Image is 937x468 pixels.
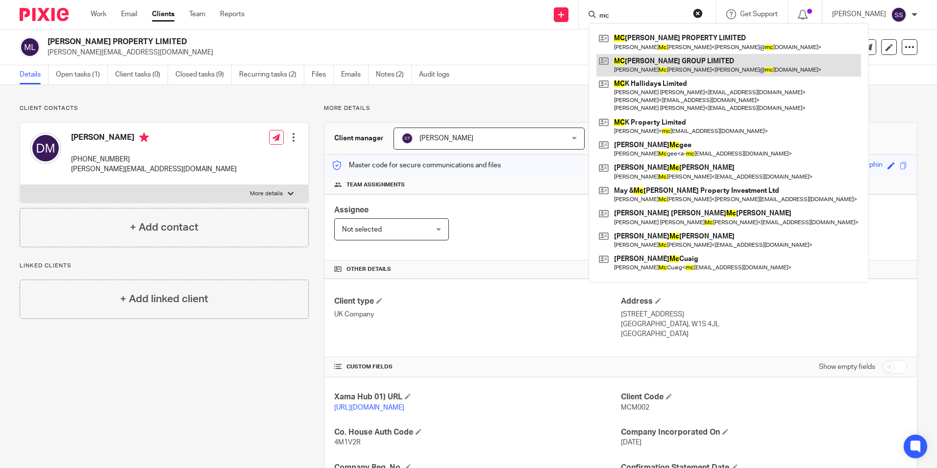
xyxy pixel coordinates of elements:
h4: [PERSON_NAME] [71,132,237,145]
span: Team assignments [346,181,405,189]
p: [PERSON_NAME] [832,9,886,19]
h4: + Add linked client [120,291,208,307]
a: Client tasks (0) [115,65,168,84]
label: Show empty fields [819,362,875,372]
p: Master code for secure communications and files [332,160,501,170]
span: Get Support [740,11,778,18]
h4: CUSTOM FIELDS [334,363,620,371]
p: [PHONE_NUMBER] [71,155,237,164]
i: Primary [139,132,149,142]
p: [GEOGRAPHIC_DATA] [621,329,907,339]
span: Other details [346,265,391,273]
img: svg%3E [20,37,40,57]
p: [PERSON_NAME][EMAIL_ADDRESS][DOMAIN_NAME] [48,48,784,57]
p: More details [324,104,917,112]
a: Reports [220,9,245,19]
span: [DATE] [621,439,641,446]
h4: Co. House Auth Code [334,427,620,438]
a: Team [189,9,205,19]
a: Audit logs [419,65,457,84]
p: UK Company [334,310,620,319]
span: Not selected [342,226,382,233]
a: [URL][DOMAIN_NAME] [334,404,404,411]
a: Recurring tasks (2) [239,65,304,84]
a: Notes (2) [376,65,412,84]
span: 4M1V2R [334,439,361,446]
a: Work [91,9,106,19]
h4: Company Incorporated On [621,427,907,438]
span: Assignee [334,206,369,214]
a: Details [20,65,49,84]
a: Clients [152,9,174,19]
p: More details [250,190,283,198]
img: svg%3E [891,7,907,23]
img: svg%3E [401,132,413,144]
h4: Client Code [621,392,907,402]
p: [GEOGRAPHIC_DATA], W1S 4JL [621,319,907,329]
h3: Client manager [334,133,384,143]
img: svg%3E [30,132,61,164]
a: Emails [341,65,369,84]
a: Closed tasks (9) [175,65,232,84]
h4: + Add contact [130,220,198,235]
h4: Xama Hub 01) URL [334,392,620,402]
a: Files [312,65,334,84]
h4: Address [621,296,907,307]
p: [PERSON_NAME][EMAIL_ADDRESS][DOMAIN_NAME] [71,164,237,174]
button: Clear [693,8,703,18]
h4: Client type [334,296,620,307]
a: Email [121,9,137,19]
a: Open tasks (1) [56,65,108,84]
img: Pixie [20,8,69,21]
p: [STREET_ADDRESS] [621,310,907,319]
p: Client contacts [20,104,309,112]
p: Linked clients [20,262,309,270]
h2: [PERSON_NAME] PROPERTY LIMITED [48,37,637,47]
span: [PERSON_NAME] [419,135,473,142]
input: Search [598,12,687,21]
span: MCM002 [621,404,649,411]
